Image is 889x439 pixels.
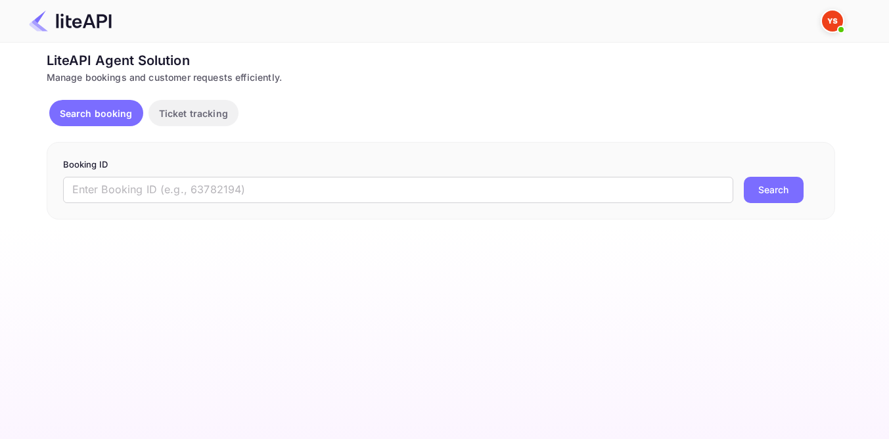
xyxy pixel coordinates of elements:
button: Search [744,177,804,203]
p: Booking ID [63,158,819,172]
div: Manage bookings and customer requests efficiently. [47,70,835,84]
img: Yandex Support [822,11,843,32]
p: Search booking [60,106,133,120]
div: LiteAPI Agent Solution [47,51,835,70]
p: Ticket tracking [159,106,228,120]
img: LiteAPI Logo [29,11,112,32]
input: Enter Booking ID (e.g., 63782194) [63,177,733,203]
